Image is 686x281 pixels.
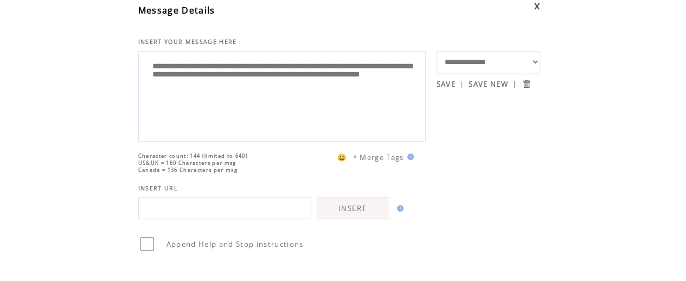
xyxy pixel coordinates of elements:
span: Character count: 144 (limited to 640) [138,152,248,159]
span: INSERT URL [138,184,178,192]
img: help.gif [394,205,403,212]
span: Message Details [138,4,215,16]
span: | [512,79,517,89]
span: INSERT YOUR MESSAGE HERE [138,38,237,46]
a: INSERT [317,197,388,219]
span: | [460,79,464,89]
input: Submit [521,79,531,89]
span: Append Help and Stop instructions [166,239,304,249]
span: 😀 [337,152,347,162]
img: help.gif [404,154,414,160]
a: SAVE NEW [469,79,508,89]
span: US&UK = 160 Characters per msg [138,159,236,167]
span: Canada = 136 Characters per msg [138,167,238,174]
span: * Merge Tags [353,152,404,162]
a: SAVE [437,79,456,89]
